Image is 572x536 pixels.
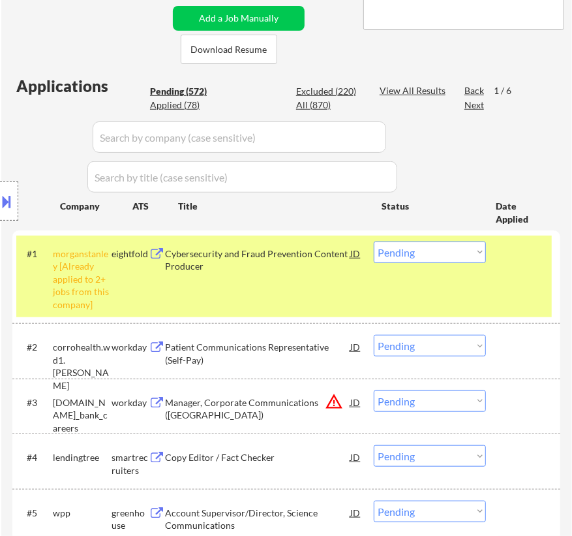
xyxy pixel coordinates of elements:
[112,341,149,354] div: workday
[27,507,42,520] div: #5
[296,85,361,98] div: Excluded (220)
[380,84,449,97] div: View All Results
[296,99,361,112] div: All (870)
[112,451,149,477] div: smartrecruiters
[496,200,545,225] div: Date Applied
[173,6,305,31] button: Add a Job Manually
[349,335,361,358] div: JD
[382,194,477,217] div: Status
[165,451,350,464] div: Copy Editor / Fact Checker
[27,341,42,354] div: #2
[53,396,112,435] div: [DOMAIN_NAME]_bank_careers
[464,99,485,112] div: Next
[53,507,112,520] div: wpp
[165,341,350,366] div: Patient Communications Representative (Self-Pay)
[349,445,361,469] div: JD
[165,247,350,273] div: Cybersecurity and Fraud Prevention Content Producer
[349,501,361,524] div: JD
[464,84,485,97] div: Back
[16,78,145,94] div: Applications
[165,507,350,532] div: Account Supervisor/Director, Science Communications
[27,396,42,409] div: #3
[27,451,42,464] div: #4
[165,396,350,422] div: Manager, Corporate Communications ([GEOGRAPHIC_DATA])
[494,84,524,97] div: 1 / 6
[53,341,112,392] div: corrohealth.wd1.[PERSON_NAME]
[87,161,397,193] input: Search by title (case sensitive)
[178,200,369,213] div: Title
[112,396,149,409] div: workday
[112,507,149,532] div: greenhouse
[53,451,112,464] div: lendingtree
[181,35,277,64] button: Download Resume
[349,390,361,414] div: JD
[349,242,361,265] div: JD
[93,121,386,153] input: Search by company (case sensitive)
[325,392,343,411] button: warning_amber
